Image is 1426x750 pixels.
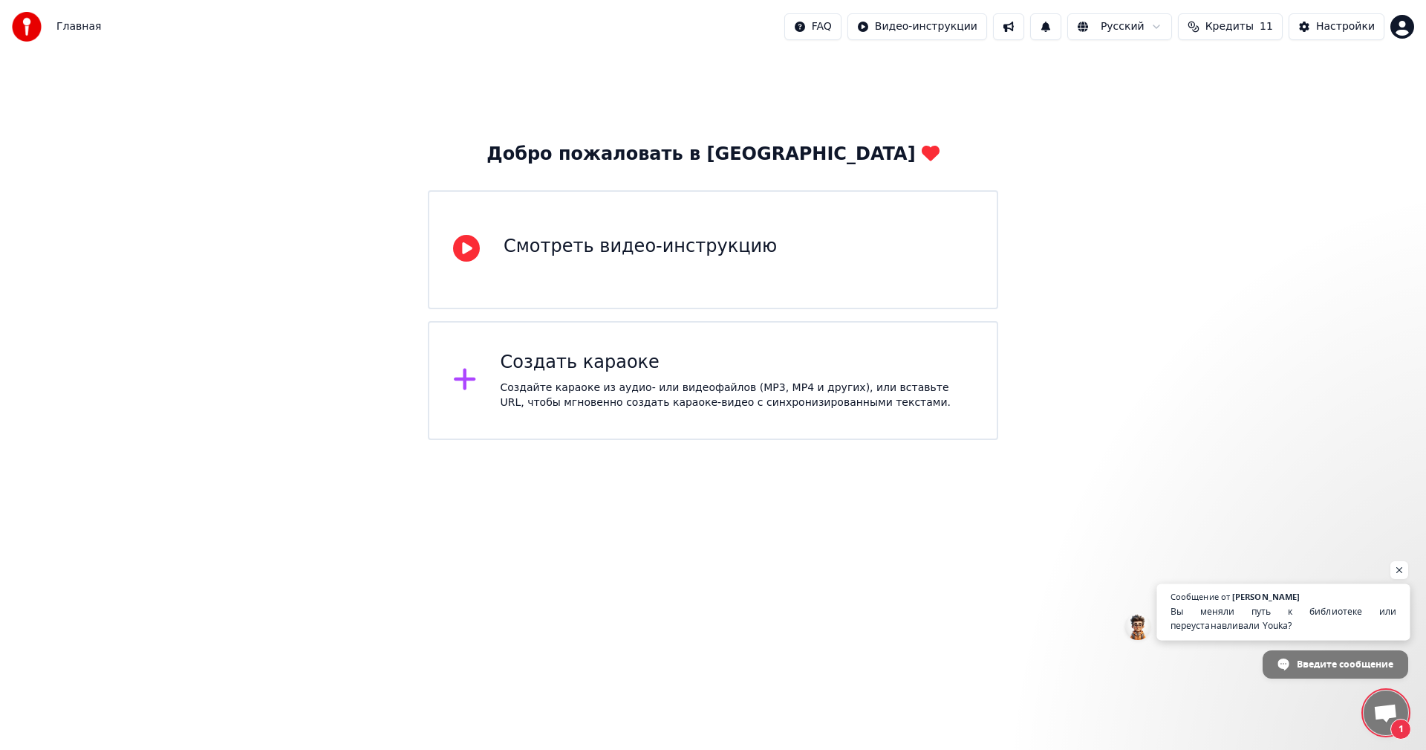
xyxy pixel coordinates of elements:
[1232,592,1300,601] span: [PERSON_NAME]
[501,381,974,410] div: Создайте караоке из аудио- или видеофайлов (MP3, MP4 и других), или вставьте URL, чтобы мгновенно...
[1364,691,1408,735] a: Открытый чат
[1171,604,1397,633] span: Вы меняли путь к библиотеке или переустанавливали Youka?
[847,13,987,40] button: Видео-инструкции
[1205,19,1254,34] span: Кредиты
[1289,13,1384,40] button: Настройки
[504,235,777,259] div: Смотреть видео-инструкцию
[1178,13,1283,40] button: Кредиты11
[1260,19,1273,34] span: 11
[12,12,42,42] img: youka
[784,13,841,40] button: FAQ
[1316,19,1375,34] div: Настройки
[1390,719,1411,740] span: 1
[501,351,974,375] div: Создать караоке
[486,143,939,167] div: Добро пожаловать в [GEOGRAPHIC_DATA]
[56,19,101,34] nav: breadcrumb
[1297,651,1393,677] span: Введите сообщение
[56,19,101,34] span: Главная
[1171,592,1230,601] span: Сообщение от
